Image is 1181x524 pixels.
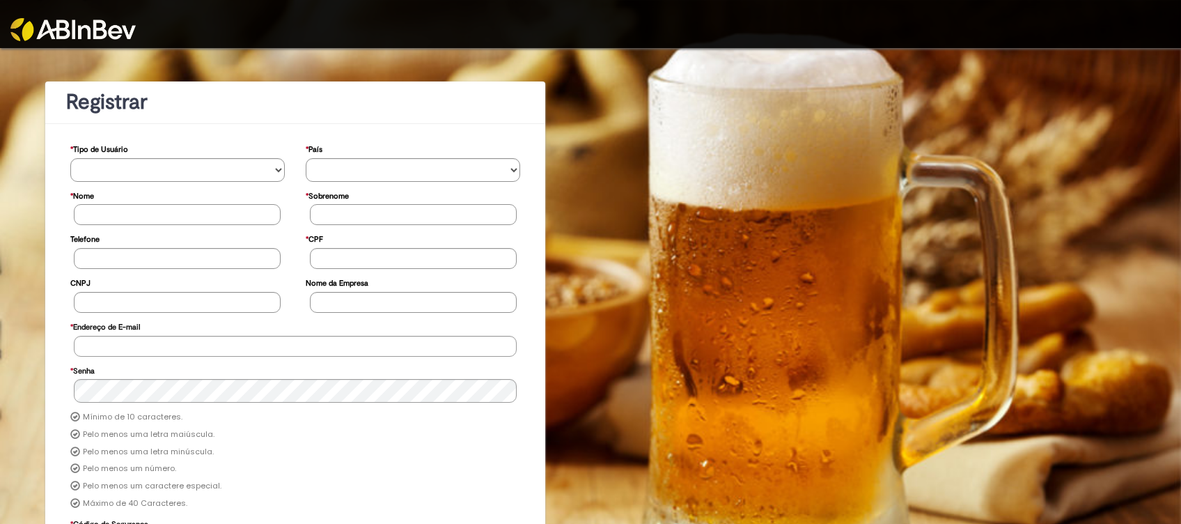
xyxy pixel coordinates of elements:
[10,18,136,41] img: ABInbev-white.png
[70,228,100,248] label: Telefone
[306,185,349,205] label: Sobrenome
[306,138,322,158] label: País
[83,463,176,475] label: Pelo menos um número.
[70,138,128,158] label: Tipo de Usuário
[306,228,323,248] label: CPF
[83,412,182,423] label: Mínimo de 10 caracteres.
[66,91,524,114] h1: Registrar
[70,316,140,336] label: Endereço de E-mail
[83,481,221,492] label: Pelo menos um caractere especial.
[70,272,91,292] label: CNPJ
[83,429,214,440] label: Pelo menos uma letra maiúscula.
[306,272,368,292] label: Nome da Empresa
[70,360,95,380] label: Senha
[83,447,214,458] label: Pelo menos uma letra minúscula.
[83,498,187,509] label: Máximo de 40 Caracteres.
[70,185,94,205] label: Nome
